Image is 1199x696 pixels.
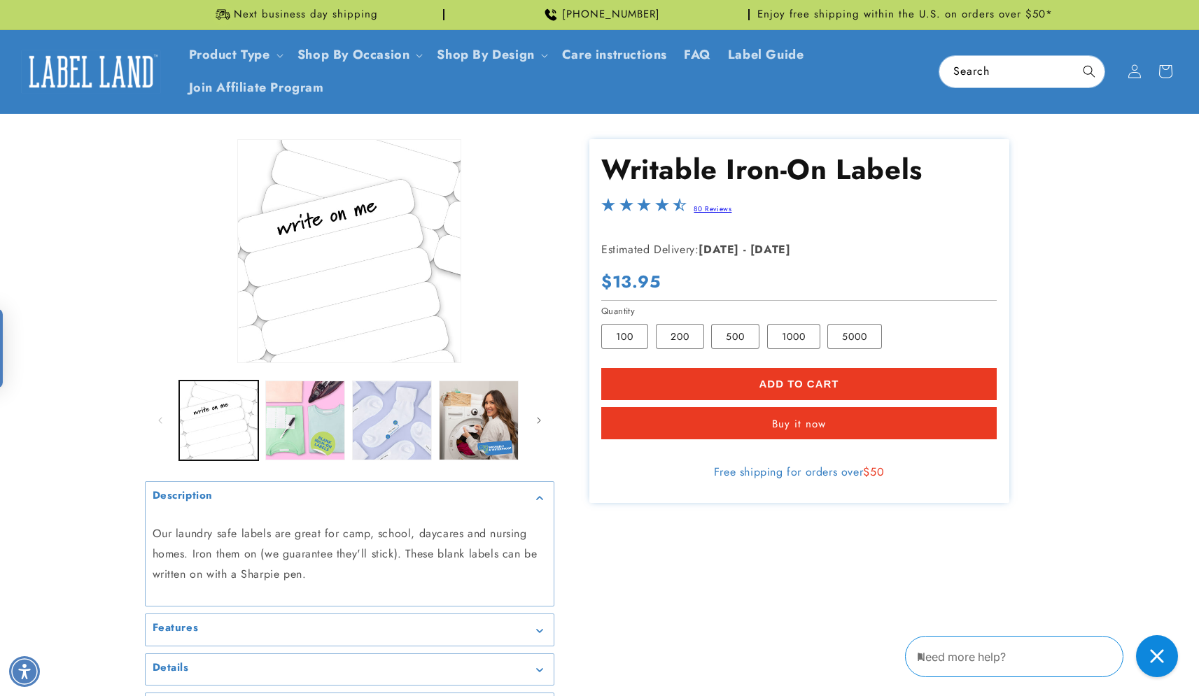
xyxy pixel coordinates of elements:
[601,368,997,400] button: Add to cart
[863,464,870,480] span: $
[289,38,429,71] summary: Shop By Occasion
[265,381,345,460] button: Load image 2 in gallery view
[601,465,997,479] div: Free shipping for orders over
[905,630,1185,682] iframe: Gorgias Floating Chat
[870,464,884,480] span: 50
[601,240,951,260] p: Estimated Delivery:
[601,304,636,318] legend: Quantity
[562,47,667,63] span: Care instructions
[759,378,839,390] span: Add to cart
[827,324,882,349] label: 5000
[9,656,40,687] div: Accessibility Menu
[656,324,704,349] label: 200
[1074,56,1105,87] button: Search
[601,324,648,349] label: 100
[694,204,731,214] a: 80 Reviews
[189,45,270,64] a: Product Type
[562,8,660,22] span: [PHONE_NUMBER]
[234,8,378,22] span: Next business day shipping
[684,47,711,63] span: FAQ
[146,482,554,513] summary: Description
[675,38,720,71] a: FAQ
[145,405,176,436] button: Slide left
[352,381,432,460] button: Load image 3 in gallery view
[153,524,547,584] p: Our laundry safe labels are great for camp, school, daycares and nursing homes. Iron them on (we ...
[153,661,189,675] h2: Details
[601,407,997,439] button: Buy it now
[554,38,675,71] a: Care instructions
[711,324,759,349] label: 500
[146,654,554,686] summary: Details
[297,47,410,63] span: Shop By Occasion
[524,405,554,436] button: Slide right
[146,614,554,646] summary: Features
[153,489,213,503] h2: Description
[699,241,739,257] strong: [DATE]
[21,50,161,93] img: Label Land
[720,38,813,71] a: Label Guide
[757,8,1053,22] span: Enjoy free shipping within the U.S. on orders over $50*
[601,201,687,218] span: 4.3-star overall rating
[601,271,661,292] span: $13.95
[179,381,259,460] button: Load image 1 in gallery view
[437,45,534,64] a: Shop By Design
[750,241,791,257] strong: [DATE]
[181,38,289,71] summary: Product Type
[153,621,199,635] h2: Features
[16,45,167,99] a: Label Land
[728,47,804,63] span: Label Guide
[767,324,820,349] label: 1000
[189,80,324,96] span: Join Affiliate Program
[428,38,553,71] summary: Shop By Design
[439,381,519,460] button: Load image 4 in gallery view
[743,241,747,257] strong: -
[181,71,332,104] a: Join Affiliate Program
[601,151,997,187] h1: Writable Iron-On Labels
